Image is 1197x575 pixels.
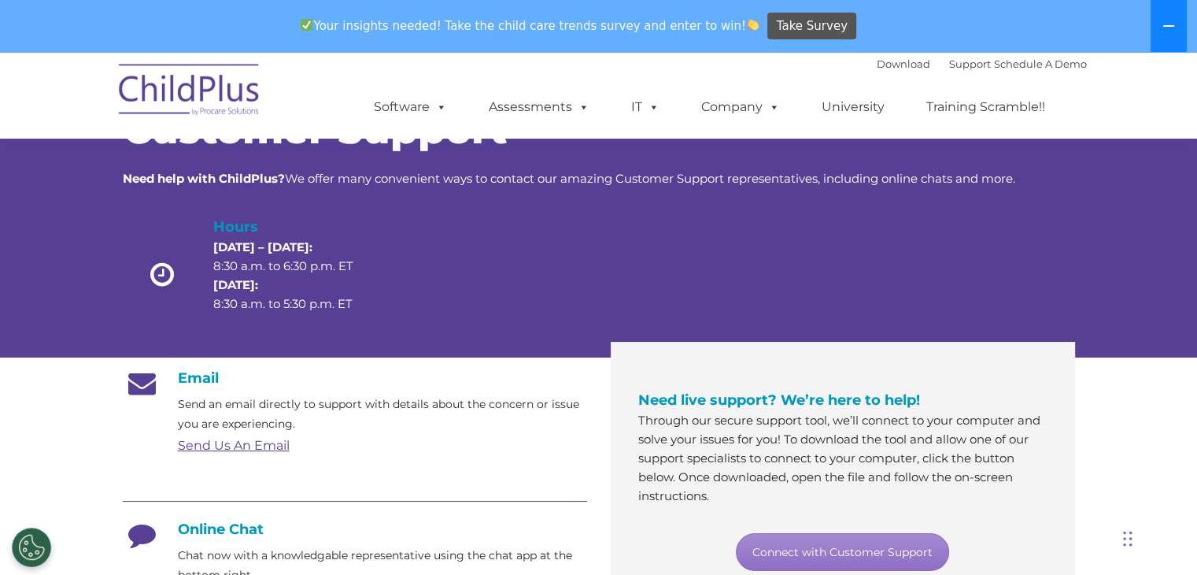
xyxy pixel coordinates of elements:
[638,391,920,409] span: Need live support? We’re here to help!
[806,91,900,123] a: University
[638,411,1047,506] p: Through our secure support tool, we’ll connect to your computer and solve your issues for you! To...
[615,91,675,123] a: IT
[123,171,285,186] strong: Need help with ChildPlus?
[111,53,268,132] img: ChildPlus by Procare Solutions
[213,239,312,254] strong: [DATE] – [DATE]:
[685,91,796,123] a: Company
[301,19,312,31] img: ✅
[178,395,587,434] p: Send an email directly to support with details about the concern or issue you are experiencing.
[767,13,856,40] a: Take Survey
[747,19,759,31] img: 👏
[12,528,51,567] button: Cookies Settings
[358,91,463,123] a: Software
[213,216,380,238] h4: Hours
[736,533,949,571] a: Connect with Customer Support
[123,369,587,387] h4: Email
[178,438,290,453] a: Send Us An Email
[1123,515,1132,562] div: Drag
[473,91,605,123] a: Assessments
[777,13,848,40] span: Take Survey
[213,277,258,292] strong: [DATE]:
[844,25,1197,575] iframe: Chat Widget
[294,10,766,41] span: Your insights needed! Take the child care trends survey and enter to win!
[123,521,587,538] h4: Online Chat
[123,171,1015,186] span: We offer many convenient ways to contact our amazing Customer Support representatives, including ...
[213,238,380,313] p: 8:30 a.m. to 6:30 p.m. ET 8:30 a.m. to 5:30 p.m. ET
